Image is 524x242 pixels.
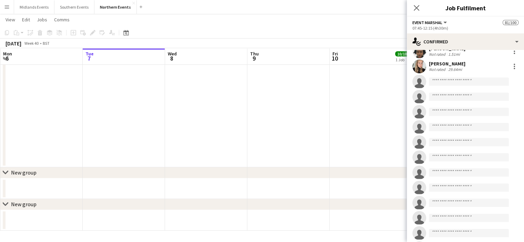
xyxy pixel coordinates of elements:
[250,51,259,57] span: Thu
[407,3,524,12] h3: Job Fulfilment
[22,17,30,23] span: Edit
[412,25,518,31] div: 07:45-12:15 (4h30m)
[503,20,518,25] span: 81/100
[3,15,18,24] a: View
[412,20,448,25] button: Event Marshal
[34,15,50,24] a: Jobs
[429,61,465,67] div: [PERSON_NAME]
[395,57,409,62] div: 1 Job
[11,201,37,208] div: New group
[332,51,338,57] span: Fri
[429,52,447,57] div: Not rated
[412,20,442,25] span: Event Marshal
[447,52,461,57] div: 1.51mi
[395,51,409,56] span: 10/10
[249,54,259,62] span: 9
[11,169,37,176] div: New group
[407,33,524,50] div: Confirmed
[429,67,447,72] div: Not rated
[84,54,94,62] span: 7
[6,40,21,47] div: [DATE]
[23,41,40,46] span: Week 40
[167,54,177,62] span: 8
[447,67,463,72] div: 29.64mi
[54,0,94,14] button: Southern Events
[331,54,338,62] span: 10
[51,15,72,24] a: Comms
[43,41,50,46] div: BST
[6,17,15,23] span: View
[94,0,137,14] button: Northern Events
[2,54,12,62] span: 6
[37,17,47,23] span: Jobs
[14,0,54,14] button: Midlands Events
[168,51,177,57] span: Wed
[19,15,33,24] a: Edit
[3,51,12,57] span: Mon
[85,51,94,57] span: Tue
[54,17,70,23] span: Comms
